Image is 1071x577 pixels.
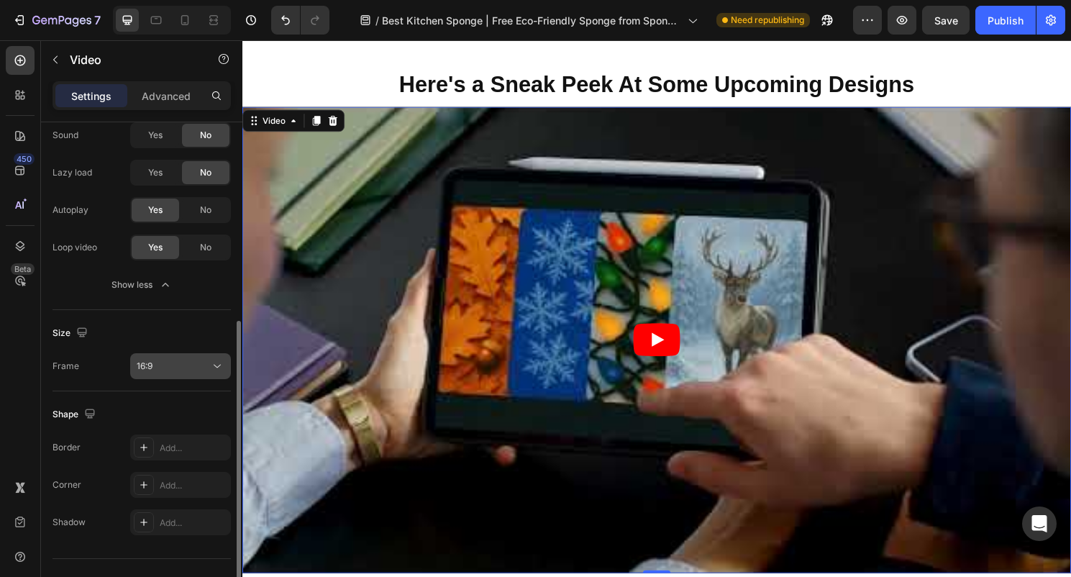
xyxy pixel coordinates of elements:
[407,295,456,330] button: Play
[11,263,35,275] div: Beta
[200,166,211,179] span: No
[142,88,191,104] p: Advanced
[71,88,111,104] p: Settings
[53,324,91,343] div: Size
[988,13,1024,28] div: Publish
[148,166,163,179] span: Yes
[6,6,107,35] button: 7
[53,241,97,254] div: Loop video
[200,129,211,142] span: No
[160,442,227,455] div: Add...
[160,479,227,492] div: Add...
[53,166,92,179] div: Lazy load
[200,241,211,254] span: No
[137,360,152,371] span: 16:9
[731,14,804,27] span: Need republishing
[922,6,970,35] button: Save
[53,129,78,142] div: Sound
[160,517,227,530] div: Add...
[70,51,192,68] p: Video
[53,272,231,298] button: Show less
[271,6,329,35] div: Undo/Redo
[53,360,79,373] div: Frame
[94,12,101,29] p: 7
[934,14,958,27] span: Save
[130,353,231,379] button: 16:9
[148,129,163,142] span: Yes
[53,204,88,217] div: Autoplay
[53,441,81,454] div: Border
[53,516,86,529] div: Shadow
[148,204,163,217] span: Yes
[111,278,173,292] div: Show less
[14,153,35,165] div: 450
[18,78,47,91] div: Video
[975,6,1036,35] button: Publish
[382,13,682,28] span: Best Kitchen Sponge | Free Eco-Friendly Sponge from SpongeMail
[242,40,1071,577] iframe: Design area
[200,204,211,217] span: No
[375,13,379,28] span: /
[53,405,99,424] div: Shape
[1022,506,1057,541] div: Open Intercom Messenger
[53,478,81,491] div: Corner
[148,241,163,254] span: Yes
